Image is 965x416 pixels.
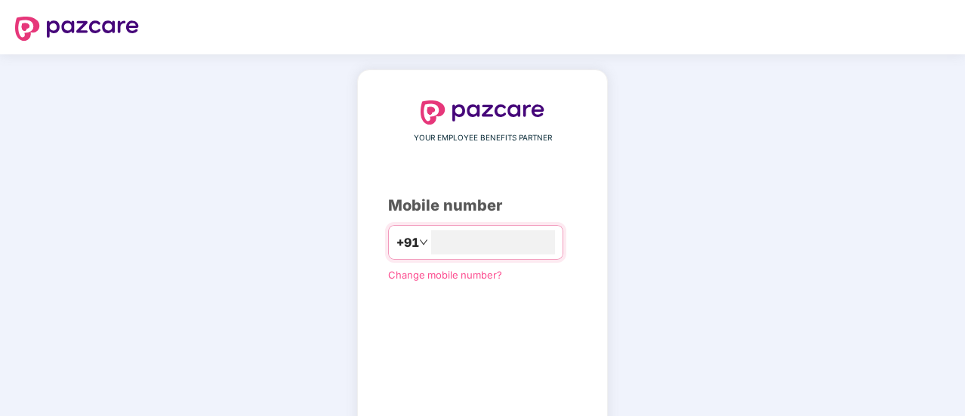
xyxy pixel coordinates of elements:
[419,238,428,247] span: down
[388,269,502,281] a: Change mobile number?
[15,17,139,41] img: logo
[396,233,419,252] span: +91
[388,194,577,217] div: Mobile number
[414,132,552,144] span: YOUR EMPLOYEE BENEFITS PARTNER
[421,100,544,125] img: logo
